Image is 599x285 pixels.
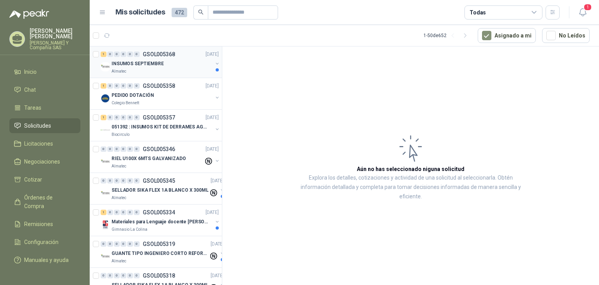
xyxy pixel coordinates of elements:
span: Tareas [24,103,41,112]
div: 0 [114,83,120,89]
p: GSOL005345 [143,178,175,183]
p: GUANTE TIPO INGENIERO CORTO REFORZADO [112,250,209,257]
a: Tareas [9,100,80,115]
p: [DATE] [206,51,219,58]
span: Negociaciones [24,157,60,166]
a: 1 0 0 0 0 0 GSOL005357[DATE] Company Logo051392 : INSUMOS KIT DE DERRAMES AGOSTO 2025Biocirculo [101,113,220,138]
p: Almatec [112,163,126,169]
p: GSOL005319 [143,241,175,247]
div: 0 [134,241,140,247]
p: GSOL005358 [143,83,175,89]
p: Almatec [112,258,126,264]
img: Company Logo [101,94,110,103]
p: [DATE] [206,82,219,90]
div: 0 [121,52,126,57]
p: Explora los detalles, cotizaciones y actividad de una solicitud al seleccionarla. Obtén informaci... [300,173,521,201]
p: GSOL005346 [143,146,175,152]
div: 0 [107,210,113,215]
a: 1 0 0 0 0 0 GSOL005358[DATE] Company LogoPEDIDO DOTACIÓNColegio Bennett [101,81,220,106]
img: Company Logo [101,220,110,230]
p: [DATE] [206,114,219,121]
div: 0 [134,83,140,89]
div: 0 [134,273,140,278]
img: Company Logo [101,189,110,198]
span: search [198,9,204,15]
p: GSOL005368 [143,52,175,57]
span: Manuales y ayuda [24,256,69,264]
span: Configuración [24,238,58,246]
div: 0 [121,210,126,215]
a: 0 0 0 0 0 0 GSOL005346[DATE] Company LogoRIEL U100X 6MTS GALVANIZADOAlmatec [101,144,220,169]
p: [PERSON_NAME] Y Compañía SAS [30,41,80,50]
span: 1 [583,4,592,11]
div: 0 [121,83,126,89]
h3: Aún no has seleccionado niguna solicitud [357,165,464,173]
p: Gimnasio La Colina [112,226,147,233]
div: 0 [134,146,140,152]
div: 0 [107,52,113,57]
img: Logo peakr [9,9,49,19]
p: Materiales para Lenguaje docente [PERSON_NAME] [112,218,209,226]
div: 0 [107,146,113,152]
div: 0 [127,146,133,152]
div: 0 [107,115,113,120]
div: 0 [114,146,120,152]
a: 0 0 0 0 0 0 GSOL005345[DATE] Company LogoSELLADOR SIKA FLEX 1A BLANCO X 300MLAlmatec [101,176,225,201]
div: 0 [127,83,133,89]
button: No Leídos [542,28,590,43]
span: Remisiones [24,220,53,228]
a: Chat [9,82,80,97]
div: 0 [121,115,126,120]
div: 0 [127,273,133,278]
div: 0 [134,178,140,183]
div: Todas [470,8,486,17]
div: 0 [107,241,113,247]
div: 0 [127,115,133,120]
div: 0 [114,115,120,120]
div: 1 [101,115,106,120]
div: 0 [114,273,120,278]
span: Chat [24,85,36,94]
div: 0 [121,146,126,152]
div: 0 [114,178,120,183]
div: 0 [134,115,140,120]
img: Company Logo [101,252,110,261]
a: Licitaciones [9,136,80,151]
p: Almatec [112,68,126,75]
img: Company Logo [101,125,110,135]
div: 0 [107,83,113,89]
p: PEDIDO DOTACIÓN [112,92,154,99]
div: 1 [101,52,106,57]
img: Company Logo [101,62,110,71]
span: Solicitudes [24,121,51,130]
p: Almatec [112,195,126,201]
p: GSOL005357 [143,115,175,120]
a: 0 0 0 0 0 0 GSOL005319[DATE] Company LogoGUANTE TIPO INGENIERO CORTO REFORZADOAlmatec [101,239,225,264]
button: Asignado a mi [478,28,536,43]
p: RIEL U100X 6MTS GALVANIZADO [112,155,186,162]
a: Manuales y ayuda [9,253,80,267]
div: 0 [114,241,120,247]
div: 0 [127,178,133,183]
p: SELLADOR SIKA FLEX 1A BLANCO X 300ML [112,187,209,194]
p: [PERSON_NAME] [PERSON_NAME] [30,28,80,39]
p: [DATE] [206,209,219,216]
p: [DATE] [211,240,224,248]
span: Inicio [24,68,37,76]
a: Órdenes de Compra [9,190,80,214]
a: Negociaciones [9,154,80,169]
div: 0 [107,178,113,183]
div: 0 [127,52,133,57]
div: 0 [101,178,106,183]
div: 0 [134,52,140,57]
div: 1 [101,210,106,215]
div: 0 [101,273,106,278]
div: 1 - 50 de 652 [424,29,471,42]
div: 0 [101,241,106,247]
div: 0 [114,52,120,57]
a: Solicitudes [9,118,80,133]
button: 1 [576,5,590,20]
span: 472 [172,8,187,17]
p: GSOL005318 [143,273,175,278]
p: Biocirculo [112,132,129,138]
